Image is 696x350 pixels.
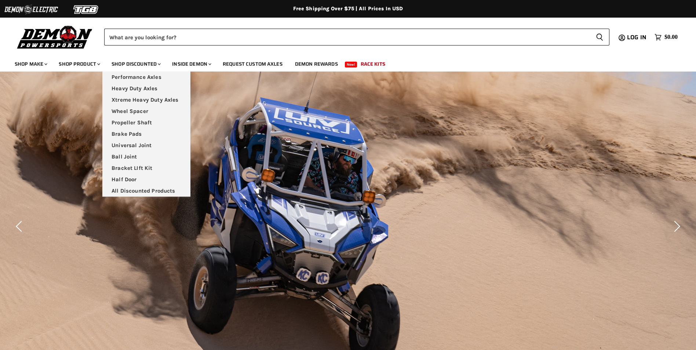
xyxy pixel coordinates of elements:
input: Search [104,29,590,45]
img: Demon Electric Logo 2 [4,3,59,17]
a: Half Door [102,174,190,185]
button: Search [590,29,609,45]
a: Xtreme Heavy Duty Axles [102,94,190,106]
a: Shop Make [9,56,52,72]
a: Race Kits [355,56,391,72]
a: Log in [624,34,651,41]
a: Request Custom Axles [217,56,288,72]
a: $0.00 [651,32,681,43]
a: Bracket LIft Kit [102,163,190,174]
a: All Discounted Products [102,185,190,197]
a: Wheel Spacer [102,106,190,117]
ul: Main menu [102,72,190,197]
a: Inside Demon [167,56,216,72]
a: Heavy Duty Axles [102,83,190,94]
button: Previous [13,219,28,234]
a: Universal Joint [102,140,190,151]
a: Shop Discounted [106,56,165,72]
span: $0.00 [664,34,678,41]
span: New! [345,62,357,68]
a: Ball Joint [102,151,190,163]
img: TGB Logo 2 [59,3,114,17]
a: Propeller Shaft [102,117,190,128]
form: Product [104,29,609,45]
div: Free Shipping Over $75 | All Prices In USD [55,6,642,12]
a: Demon Rewards [289,56,343,72]
ul: Main menu [9,54,676,72]
span: Log in [627,33,646,42]
button: Next [668,219,683,234]
img: Demon Powersports [15,24,95,50]
a: Shop Product [53,56,105,72]
a: Performance Axles [102,72,190,83]
a: Brake Pads [102,128,190,140]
